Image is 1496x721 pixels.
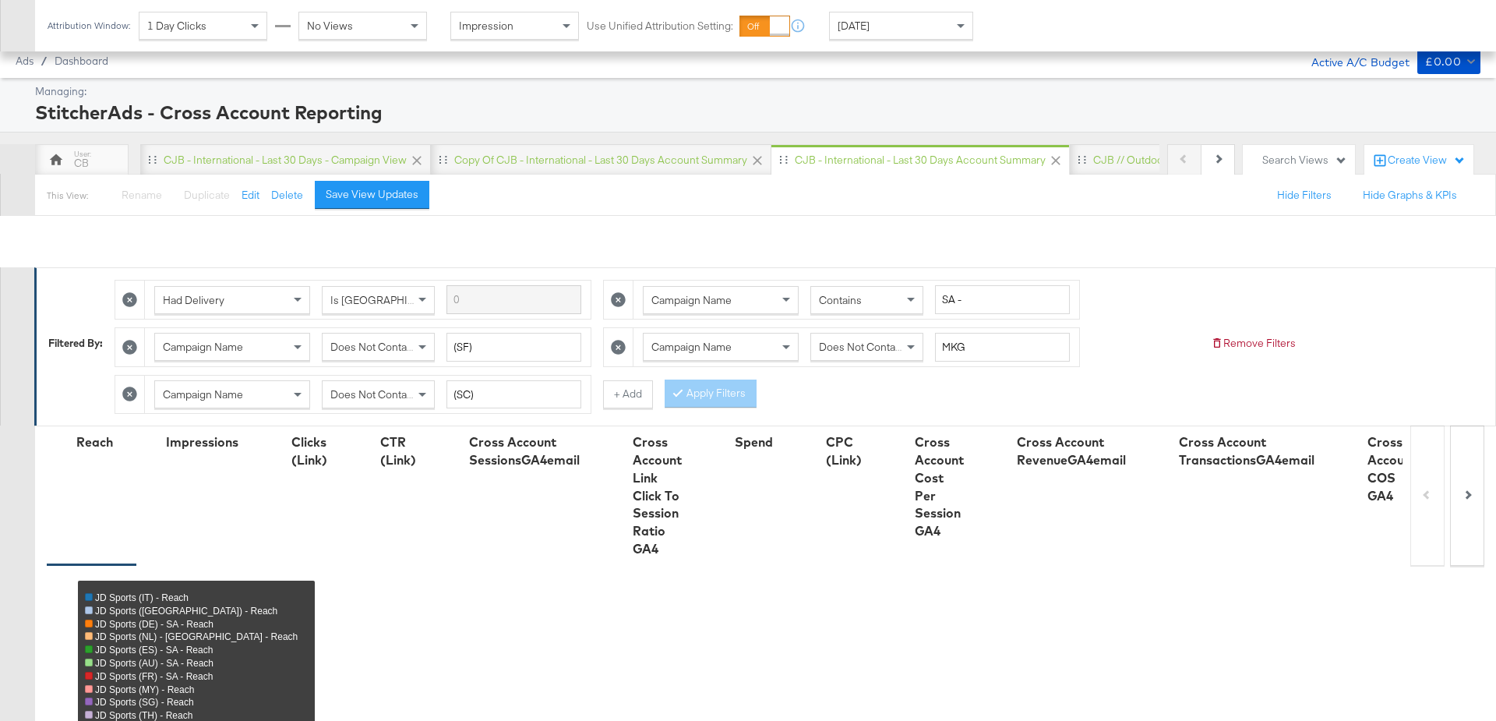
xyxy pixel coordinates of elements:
[35,99,1477,125] div: StitcherAds - Cross Account Reporting
[380,433,416,469] div: CTR (Link)
[826,433,862,469] div: CPC (Link)
[95,697,194,708] span: JD Sports (SG) - Reach
[1388,153,1466,168] div: Create View
[446,285,581,314] input: Enter a search term
[330,293,450,307] span: Is [GEOGRAPHIC_DATA]
[1277,188,1332,203] button: Hide Filters
[164,153,407,168] div: CJB - International - Last 30 days - Campaign View
[1425,52,1461,72] div: £0.00
[446,333,581,362] input: Enter a search term
[271,188,303,203] button: Delete
[55,55,108,67] a: Dashboard
[587,19,733,34] label: Use Unified Attribution Setting:
[779,155,788,164] div: Drag to reorder tab
[330,340,415,354] span: Does Not Contain
[330,387,415,401] span: Does Not Contain
[95,710,192,721] span: JD Sports (TH) - Reach
[307,19,353,33] span: No Views
[95,645,213,656] span: JD Sports (ES) - SA - Reach
[74,156,89,171] div: CB
[315,181,429,209] button: Save View Updates
[148,155,157,164] div: Drag to reorder tab
[935,333,1070,362] input: Enter a search term
[1078,155,1086,164] div: Drag to reorder tab
[163,293,224,307] span: Had Delivery
[1262,153,1347,168] div: Search Views
[795,153,1046,168] div: CJB - International - Last 30 days Account Summary
[35,84,1477,99] div: Managing:
[166,433,238,451] div: Impressions
[95,606,277,617] span: JD Sports ([GEOGRAPHIC_DATA]) - Reach
[122,188,162,202] span: Rename
[651,293,732,307] span: Campaign Name
[1017,433,1126,469] div: Cross Account RevenueGA4email
[1211,336,1296,351] button: Remove Filters
[242,188,259,203] button: Edit
[326,187,418,202] div: Save View Updates
[439,155,447,164] div: Drag to reorder tab
[651,340,732,354] span: Campaign Name
[1179,433,1314,469] div: Cross Account TransactionsGA4email
[76,433,113,451] div: Reach
[819,293,862,307] span: Contains
[1417,49,1480,74] button: £0.00
[163,340,243,354] span: Campaign Name
[459,19,513,33] span: Impression
[95,684,194,695] span: JD Sports (MY) - Reach
[47,189,88,202] div: This View:
[603,380,653,408] button: + Add
[1367,433,1417,504] div: Cross Account COS GA4
[95,619,213,630] span: JD Sports (DE) - SA - Reach
[735,433,773,451] div: Spend
[1363,188,1457,203] button: Hide Graphs & KPIs
[95,671,213,682] span: JD Sports (FR) - SA - Reach
[95,592,189,603] span: JD Sports (IT) - Reach
[95,631,298,642] span: JD Sports (NL) - [GEOGRAPHIC_DATA] - Reach
[95,658,213,669] span: JD Sports (AU) - SA - Reach
[1295,49,1410,72] div: Active A/C Budget
[147,19,206,33] span: 1 Day Clicks
[819,340,904,354] span: Does Not Contain
[915,433,964,540] div: Cross Account Cost Per Session GA4
[184,188,230,202] span: Duplicate
[48,336,103,351] div: Filtered By:
[838,19,870,33] span: [DATE]
[454,153,747,168] div: Copy of CJB - International - Last 30 days Account Summary
[34,55,55,67] span: /
[16,55,34,67] span: Ads
[469,433,580,469] div: Cross Account SessionsGA4email
[633,433,682,558] div: Cross Account Link Click To Session Ratio GA4
[47,20,131,31] div: Attribution Window:
[163,387,243,401] span: Campaign Name
[1093,153,1173,168] div: CJB // Outdoors
[935,285,1070,314] input: Enter a search term
[446,380,581,409] input: Enter a search term
[291,433,327,469] div: Clicks (Link)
